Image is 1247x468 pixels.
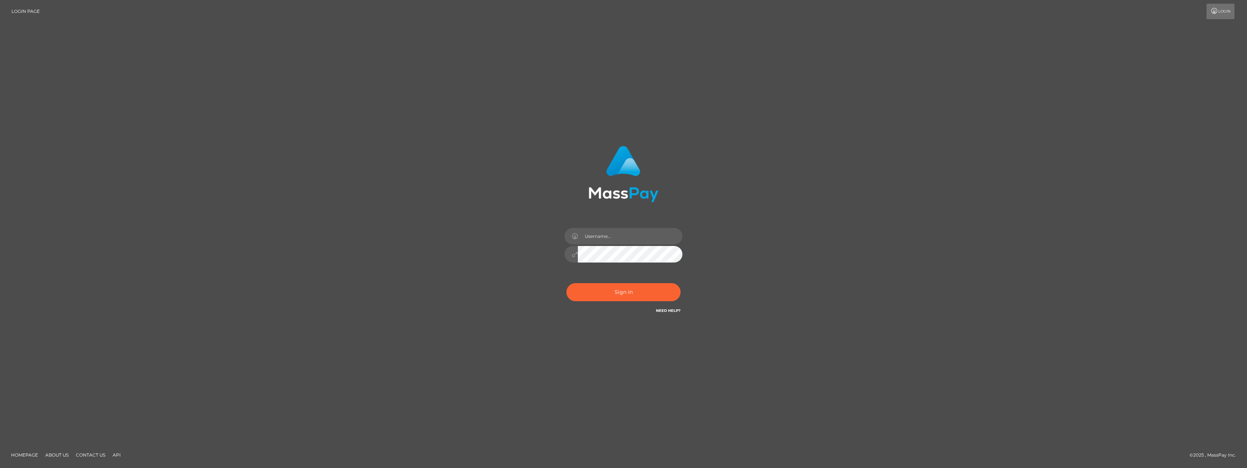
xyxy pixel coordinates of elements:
a: Login Page [11,4,40,19]
input: Username... [578,228,682,244]
a: Need Help? [656,308,681,313]
a: Login [1206,4,1234,19]
a: API [110,449,124,461]
a: Contact Us [73,449,108,461]
div: © 2025 , MassPay Inc. [1190,451,1241,459]
a: About Us [42,449,71,461]
a: Homepage [8,449,41,461]
img: MassPay Login [589,146,658,202]
button: Sign in [566,283,681,301]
